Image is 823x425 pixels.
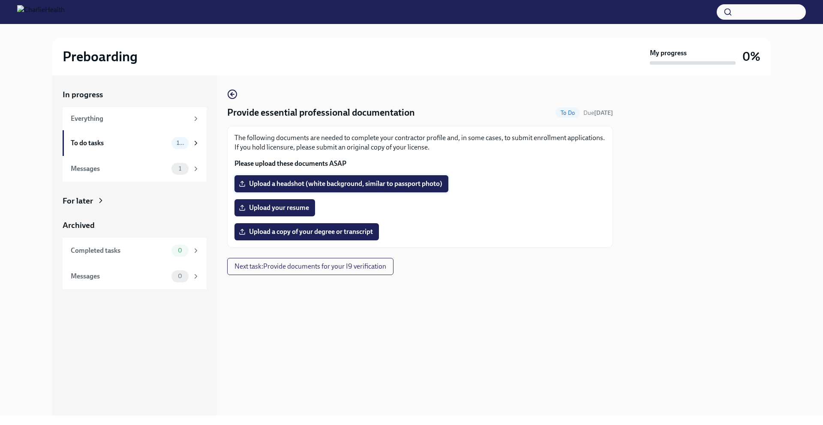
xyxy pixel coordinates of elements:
span: August 21st, 2025 09:00 [583,109,613,117]
span: Upload a copy of your degree or transcript [240,227,373,236]
div: To do tasks [71,138,168,148]
div: Completed tasks [71,246,168,255]
h2: Preboarding [63,48,138,65]
a: To do tasks10 [63,130,207,156]
div: Messages [71,272,168,281]
span: Due [583,109,613,117]
div: Everything [71,114,189,123]
div: For later [63,195,93,207]
a: Archived [63,220,207,231]
span: 10 [171,140,189,146]
span: Upload a headshot (white background, similar to passport photo) [240,180,442,188]
a: In progress [63,89,207,100]
span: 1 [174,165,186,172]
p: The following documents are needed to complete your contractor profile and, in some cases, to sub... [234,133,606,152]
button: Next task:Provide documents for your I9 verification [227,258,393,275]
a: Messages0 [63,263,207,289]
h3: 0% [742,49,760,64]
a: Everything [63,107,207,130]
label: Upload a copy of your degree or transcript [234,223,379,240]
span: 0 [173,247,187,254]
span: 0 [173,273,187,279]
strong: [DATE] [594,109,613,117]
label: Upload your resume [234,199,315,216]
a: Completed tasks0 [63,238,207,263]
span: To Do [556,110,580,116]
img: CharlieHealth [17,5,65,19]
span: Upload your resume [240,204,309,212]
label: Upload a headshot (white background, similar to passport photo) [234,175,448,192]
span: Next task : Provide documents for your I9 verification [234,262,386,271]
strong: My progress [650,48,687,58]
a: Messages1 [63,156,207,182]
strong: Please upload these documents ASAP [234,159,346,168]
h4: Provide essential professional documentation [227,106,415,119]
a: For later [63,195,207,207]
div: Messages [71,164,168,174]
